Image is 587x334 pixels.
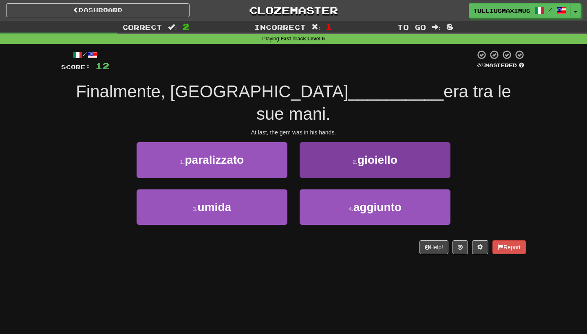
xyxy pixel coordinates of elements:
span: To go [397,23,426,31]
strong: Fast Track Level 6 [280,36,325,42]
span: 0 % [477,62,485,68]
small: 2 . [353,158,357,165]
span: 1 [326,22,333,31]
span: paralizzato [185,154,244,166]
span: Score: [61,64,90,70]
small: 4 . [349,206,353,212]
div: At last, the gem was in his hands. [61,128,526,136]
button: Report [492,240,526,254]
span: aggiunto [353,201,402,213]
button: 1.paralizzato [137,142,287,178]
span: : [311,24,320,31]
span: gioiello [357,154,397,166]
button: 4.aggiunto [300,189,450,225]
span: Finalmente, [GEOGRAPHIC_DATA] [76,82,348,101]
div: / [61,50,109,60]
button: 2.gioiello [300,142,450,178]
span: umida [198,201,231,213]
span: 2 [183,22,190,31]
div: Mastered [475,62,526,69]
small: 1 . [180,158,185,165]
span: Incorrect [254,23,306,31]
span: Correct [122,23,162,31]
small: 3 . [193,206,198,212]
span: era tra le sue mani. [256,82,511,123]
span: / [548,7,552,12]
button: Round history (alt+y) [452,240,468,254]
span: 8 [446,22,453,31]
span: 12 [95,61,109,71]
a: tulliusmaximus / [469,3,571,18]
a: Clozemaster [202,3,385,18]
span: : [168,24,177,31]
span: __________ [348,82,444,101]
span: tulliusmaximus [473,7,530,14]
button: 3.umida [137,189,287,225]
a: Dashboard [6,3,190,17]
button: Help! [419,240,448,254]
span: : [432,24,441,31]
